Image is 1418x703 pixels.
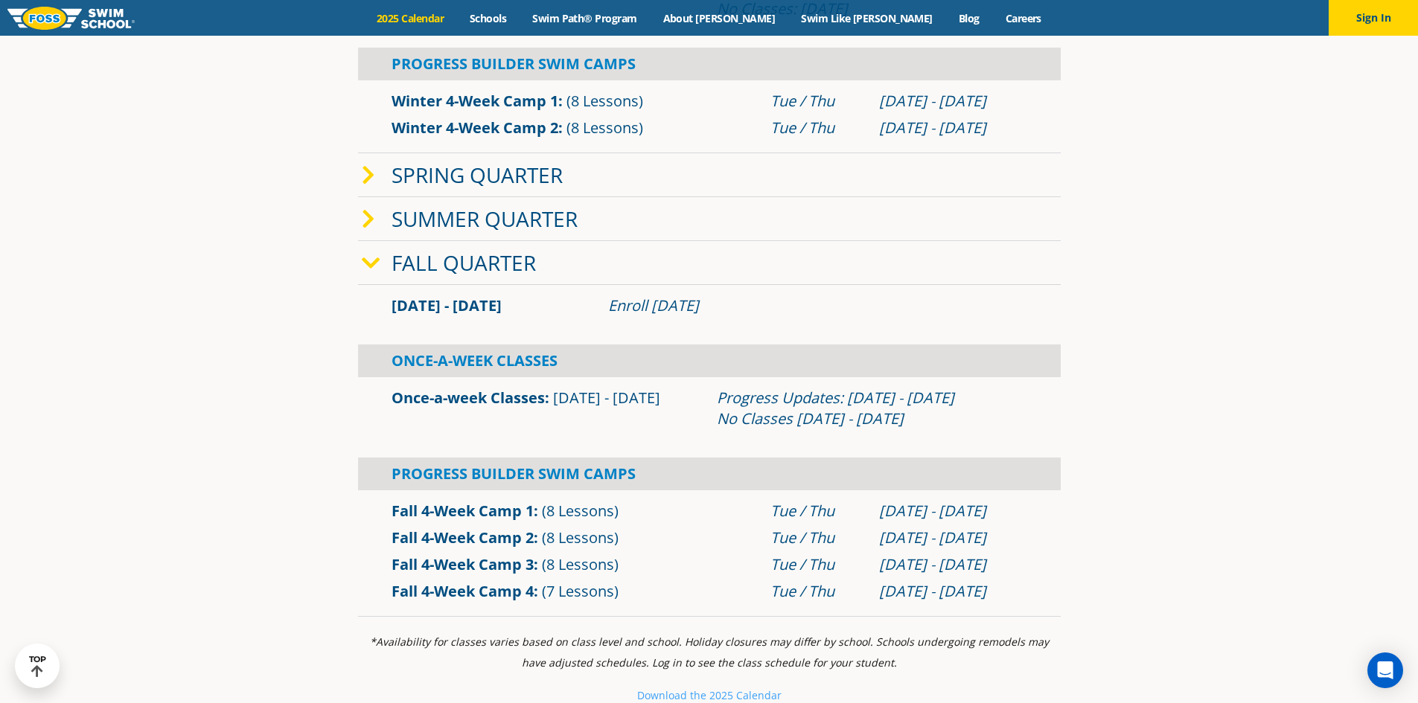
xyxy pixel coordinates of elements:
img: FOSS Swim School Logo [7,7,135,30]
div: [DATE] - [DATE] [879,554,1027,575]
span: (8 Lessons) [542,527,619,548]
div: Tue / Thu [770,501,864,521]
div: Progress Updates: [DATE] - [DATE] No Classes [DATE] - [DATE] [717,388,1027,429]
div: [DATE] - [DATE] [879,501,1027,521]
div: Tue / Thu [770,581,864,602]
span: (8 Lessons) [566,91,643,111]
a: Fall 4-Week Camp 1 [392,501,534,521]
small: e 2025 Calendar [700,688,782,702]
small: Download th [637,688,700,702]
a: Winter 4-Week Camp 2 [392,118,558,138]
a: 2025 Calendar [364,11,457,25]
a: Careers [992,11,1054,25]
div: Tue / Thu [770,554,864,575]
a: About [PERSON_NAME] [650,11,788,25]
a: Fall 4-Week Camp 4 [392,581,534,601]
div: [DATE] - [DATE] [879,527,1027,548]
a: Once-a-week Classes [392,388,545,408]
div: Tue / Thu [770,527,864,548]
a: Winter 4-Week Camp 1 [392,91,558,111]
a: Download the 2025 Calendar [637,688,782,702]
div: Progress Builder Swim Camps [358,458,1061,490]
a: Swim Path® Program [520,11,650,25]
span: [DATE] - [DATE] [392,295,502,315]
i: *Availability for classes varies based on class level and school. Holiday closures may differ by ... [370,635,1049,670]
div: Progress Builder Swim Camps [358,48,1061,80]
div: Tue / Thu [770,91,864,112]
a: Schools [457,11,520,25]
span: (8 Lessons) [566,118,643,138]
span: [DATE] - [DATE] [553,388,660,408]
div: TOP [29,655,46,678]
a: Fall Quarter [392,248,536,277]
div: Once-A-Week Classes [358,344,1061,377]
a: Fall 4-Week Camp 2 [392,527,534,548]
div: Open Intercom Messenger [1367,652,1403,688]
a: Fall 4-Week Camp 3 [392,554,534,574]
div: Enroll [DATE] [608,295,1027,316]
div: [DATE] - [DATE] [879,118,1027,138]
a: Blog [945,11,992,25]
span: (7 Lessons) [542,581,619,601]
span: (8 Lessons) [542,501,619,521]
a: Swim Like [PERSON_NAME] [788,11,946,25]
div: [DATE] - [DATE] [879,91,1027,112]
div: [DATE] - [DATE] [879,581,1027,602]
a: Spring Quarter [392,161,563,189]
span: (8 Lessons) [542,554,619,574]
a: Summer Quarter [392,205,578,233]
div: Tue / Thu [770,118,864,138]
